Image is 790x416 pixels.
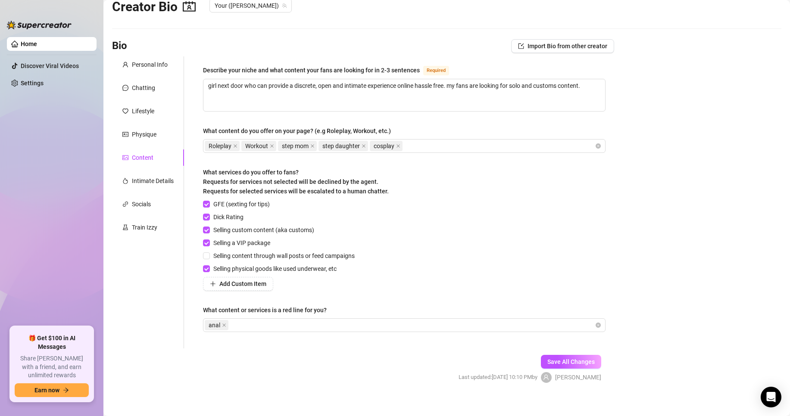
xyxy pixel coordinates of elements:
a: Discover Viral Videos [21,62,79,69]
div: Lifestyle [132,106,154,116]
span: idcard [122,131,128,137]
button: Import Bio from other creator [511,39,614,53]
button: Save All Changes [541,355,601,369]
span: Selling custom content (aka customs) [210,225,318,235]
span: Add Custom Item [219,280,266,287]
span: close-circle [596,323,601,328]
span: GFE (sexting for tips) [210,199,273,209]
span: Selling physical goods like used underwear, etc [210,264,340,273]
span: Workout [241,141,276,151]
span: picture [122,155,128,161]
span: close [222,323,226,327]
span: step mom [282,141,309,151]
div: What content or services is a red line for you? [203,305,327,315]
span: Last updated: [DATE] 10:10 PM by [459,373,537,382]
span: user [543,374,549,380]
span: anal [209,320,220,330]
span: Earn now [34,387,59,394]
span: 🎁 Get $100 in AI Messages [15,334,89,351]
span: close-circle [596,143,601,149]
div: Open Intercom Messenger [761,387,781,407]
span: Save All Changes [547,358,595,365]
span: Dick Rating [210,212,247,222]
span: fire [122,178,128,184]
label: Describe your niche and what content your fans are looking for in 2-3 sentences [203,65,459,75]
span: close [310,144,315,148]
div: Content [132,153,153,162]
div: Chatting [132,83,155,93]
input: What content do you offer on your page? (e.g Roleplay, Workout, etc.) [404,141,406,151]
span: arrow-right [63,387,69,393]
span: team [282,3,287,8]
span: import [518,43,524,49]
span: Roleplay [205,141,240,151]
a: Settings [21,80,44,87]
span: experiment [122,224,128,230]
span: [PERSON_NAME] [555,373,601,382]
span: step daughter [318,141,368,151]
div: Physique [132,130,156,139]
span: Selling content through wall posts or feed campaigns [210,251,358,261]
div: Intimate Details [132,176,174,186]
span: cosplay [370,141,403,151]
label: What content do you offer on your page? (e.g Roleplay, Workout, etc.) [203,126,397,136]
textarea: Describe your niche and what content your fans are looking for in 2-3 sentences [203,79,605,111]
span: cosplay [374,141,394,151]
span: close [270,144,274,148]
span: close [233,144,237,148]
span: Selling a VIP package [210,238,274,248]
div: Personal Info [132,60,168,69]
span: close [362,144,366,148]
label: What content or services is a red line for you? [203,305,333,315]
span: heart [122,108,128,114]
a: Home [21,40,37,47]
span: link [122,201,128,207]
span: Share [PERSON_NAME] with a friend, and earn unlimited rewards [15,354,89,380]
span: close [396,144,400,148]
span: Import Bio from other creator [528,43,607,50]
span: Roleplay [209,141,231,151]
h3: Bio [112,39,127,53]
span: step mom [278,141,317,151]
span: What services do you offer to fans? Requests for services not selected will be declined by the ag... [203,169,389,195]
button: Earn nowarrow-right [15,383,89,397]
img: logo-BBDzfeDw.svg [7,21,72,29]
div: Socials [132,199,151,209]
button: Add Custom Item [203,277,273,291]
span: anal [205,320,228,330]
span: user [122,62,128,68]
span: Required [423,66,449,75]
span: Workout [245,141,268,151]
span: plus [210,281,216,287]
span: step daughter [322,141,360,151]
div: What content do you offer on your page? (e.g Roleplay, Workout, etc.) [203,126,391,136]
span: message [122,85,128,91]
div: Describe your niche and what content your fans are looking for in 2-3 sentences [203,65,420,75]
div: Train Izzy [132,223,157,232]
input: What content or services is a red line for you? [230,320,232,330]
